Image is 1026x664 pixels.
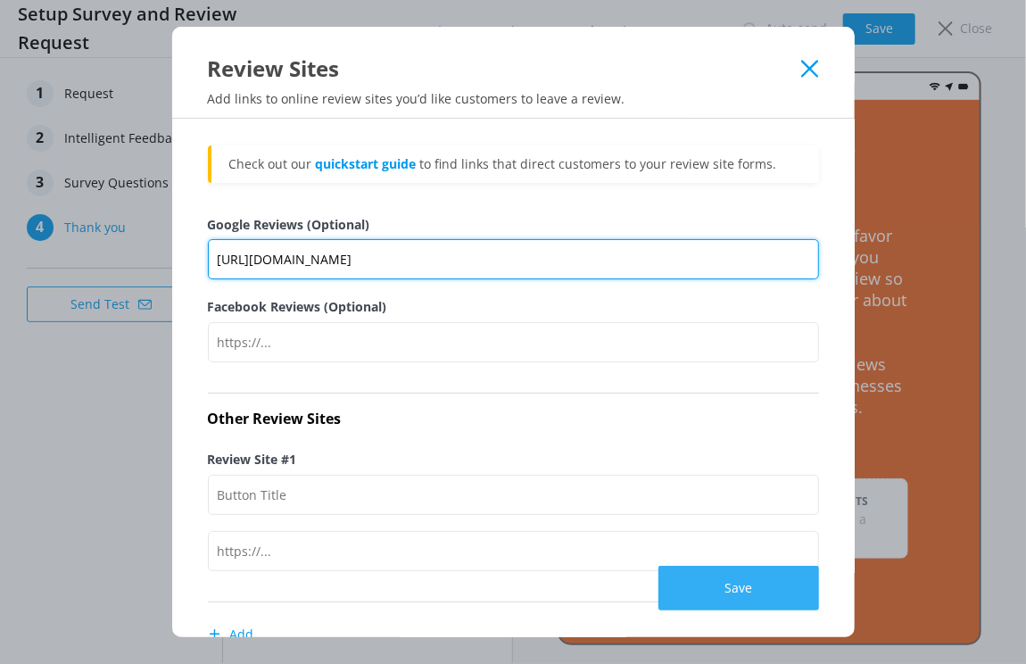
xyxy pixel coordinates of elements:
[208,215,819,235] label: Google Reviews (Optional)
[208,239,819,279] input: https://...
[229,154,801,174] p: Check out our to find links that direct customers to your review site forms.
[208,531,819,571] input: https://...
[208,475,819,515] input: Button Title
[208,408,819,431] h4: Other Review Sites
[172,90,855,107] p: Add links to online review sites you’d like customers to leave a review.
[208,322,819,362] input: https://...
[316,155,417,172] a: quickstart guide
[208,297,819,317] label: Facebook Reviews (Optional)
[208,617,254,652] button: Add
[208,54,802,83] div: Review Sites
[208,450,819,469] label: Review Site #1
